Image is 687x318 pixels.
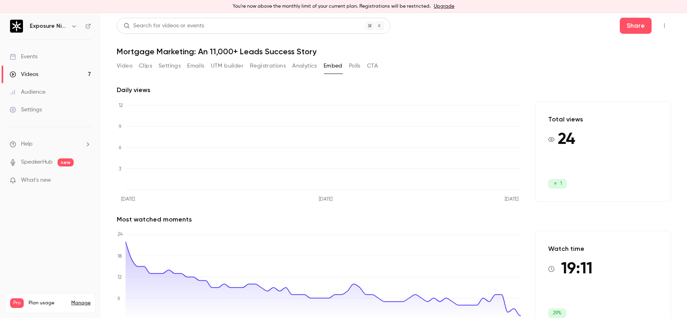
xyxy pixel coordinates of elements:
button: Analytics [292,59,317,72]
img: Exposure Ninja [10,20,23,33]
div: Search for videos or events [124,22,204,30]
button: Registrations [250,59,286,72]
div: Events [10,53,37,61]
tspan: [DATE] [505,197,518,202]
tspan: 9 [119,125,122,129]
tspan: 18 [118,254,122,259]
h1: Mortgage Marketing: An 11,000+ Leads Success Story [117,47,671,56]
span: What's new [21,176,51,185]
li: help-dropdown-opener [10,140,91,148]
div: Audience [10,88,45,96]
tspan: 12 [119,103,123,108]
button: Share [620,18,652,34]
span: new [58,158,74,166]
div: Settings [10,106,42,114]
p: Total views [548,115,583,124]
span: Plan usage [29,300,66,306]
a: Upgrade [434,3,454,10]
h2: Daily views [117,85,671,95]
a: Manage [71,300,91,306]
tspan: 24 [118,232,123,237]
tspan: [DATE] [121,197,135,202]
a: SpeakerHub [21,158,53,166]
div: Videos [10,70,38,78]
span: 29% [548,308,566,318]
button: Top Bar Actions [658,19,671,32]
tspan: 6 [119,146,122,150]
button: Embed [324,59,342,72]
button: Video [117,59,132,72]
span: Help [21,140,33,148]
tspan: 3 [119,167,121,172]
span: Pro [10,298,24,308]
span: 19:11 [561,257,592,281]
p: Watch time [548,244,592,254]
button: Settings [159,59,181,72]
tspan: 6 [118,296,120,301]
tspan: 12 [118,275,122,280]
span: 1 [548,179,567,189]
button: Emails [187,59,204,72]
h6: Exposure Ninja [30,22,68,30]
h2: Most watched moments [117,215,671,224]
button: UTM builder [211,59,243,72]
span: 24 [558,127,575,152]
tspan: [DATE] [319,197,332,202]
button: CTA [367,59,378,72]
button: Clips [139,59,152,72]
button: Polls [349,59,361,72]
